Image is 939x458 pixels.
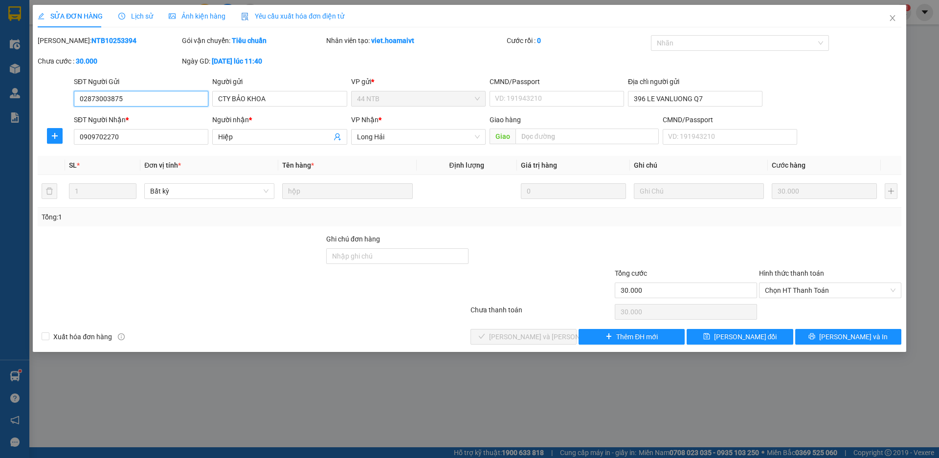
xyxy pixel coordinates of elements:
[241,12,344,20] span: Yêu cầu xuất hóa đơn điện tử
[182,35,324,46] div: Gói vận chuyển:
[772,183,877,199] input: 0
[490,76,624,87] div: CMND/Passport
[334,133,341,141] span: user-add
[371,37,414,44] b: viet.hoamaivt
[765,283,895,298] span: Chọn HT Thanh Toán
[615,269,647,277] span: Tổng cước
[38,35,180,46] div: [PERSON_NAME]:
[47,132,62,140] span: plus
[357,130,480,144] span: Long Hải
[628,91,762,107] input: Địa chỉ của người gửi
[630,156,768,175] th: Ghi chú
[212,76,347,87] div: Người gửi
[38,12,103,20] span: SỬA ĐƠN HÀNG
[84,8,152,32] div: 93 NTB Q1
[351,76,486,87] div: VP gửi
[282,183,412,199] input: VD: Bàn, Ghế
[579,329,685,345] button: plusThêm ĐH mới
[42,183,57,199] button: delete
[8,45,77,69] div: TO 2 AP P THO P HUNG
[212,114,347,125] div: Người nhận
[8,20,77,32] div: OANH
[49,331,116,342] span: Xuất hóa đơn hàng
[144,161,181,169] span: Đơn vị tính
[537,37,541,44] b: 0
[326,35,505,46] div: Nhân viên tạo:
[616,331,658,342] span: Thêm ĐH mới
[885,183,897,199] button: plus
[357,91,480,106] span: 44 NTB
[38,13,45,20] span: edit
[470,329,577,345] button: check[PERSON_NAME] và [PERSON_NAME] hàng
[703,333,710,341] span: save
[326,235,380,243] label: Ghi chú đơn hàng
[169,13,176,20] span: picture
[714,331,777,342] span: [PERSON_NAME] đổi
[91,37,136,44] b: NTB10253394
[759,269,824,277] label: Hình thức thanh toán
[663,114,797,125] div: CMND/Passport
[469,305,614,322] div: Chưa thanh toán
[69,161,77,169] span: SL
[8,8,77,20] div: Long Hải
[38,56,180,66] div: Chưa cước :
[628,76,762,87] div: Địa chỉ người gửi
[795,329,901,345] button: printer[PERSON_NAME] và In
[74,114,208,125] div: SĐT Người Nhận
[772,161,805,169] span: Cước hàng
[8,32,77,45] div: 0937469219
[84,9,107,20] span: Nhận:
[182,56,324,66] div: Ngày GD:
[490,129,515,144] span: Giao
[634,183,764,199] input: Ghi Chú
[42,212,362,222] div: Tổng: 1
[282,161,314,169] span: Tên hàng
[351,116,379,124] span: VP Nhận
[118,12,153,20] span: Lịch sử
[76,57,97,65] b: 30.000
[879,5,906,32] button: Close
[819,331,888,342] span: [PERSON_NAME] và In
[521,161,557,169] span: Giá trị hàng
[507,35,649,46] div: Cước rồi :
[232,37,267,44] b: Tiêu chuẩn
[212,57,262,65] b: [DATE] lúc 11:40
[490,116,521,124] span: Giao hàng
[150,184,268,198] span: Bất kỳ
[118,333,125,340] span: info-circle
[84,44,152,57] div: 0978207932
[889,14,896,22] span: close
[449,161,484,169] span: Định lượng
[84,32,152,44] div: HÀ ĐOÀN
[326,248,469,264] input: Ghi chú đơn hàng
[515,129,659,144] input: Dọc đường
[74,76,208,87] div: SĐT Người Gửi
[241,13,249,21] img: icon
[118,13,125,20] span: clock-circle
[521,183,626,199] input: 0
[47,128,63,144] button: plus
[808,333,815,341] span: printer
[605,333,612,341] span: plus
[169,12,225,20] span: Ảnh kiện hàng
[8,9,23,20] span: Gửi:
[687,329,793,345] button: save[PERSON_NAME] đổi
